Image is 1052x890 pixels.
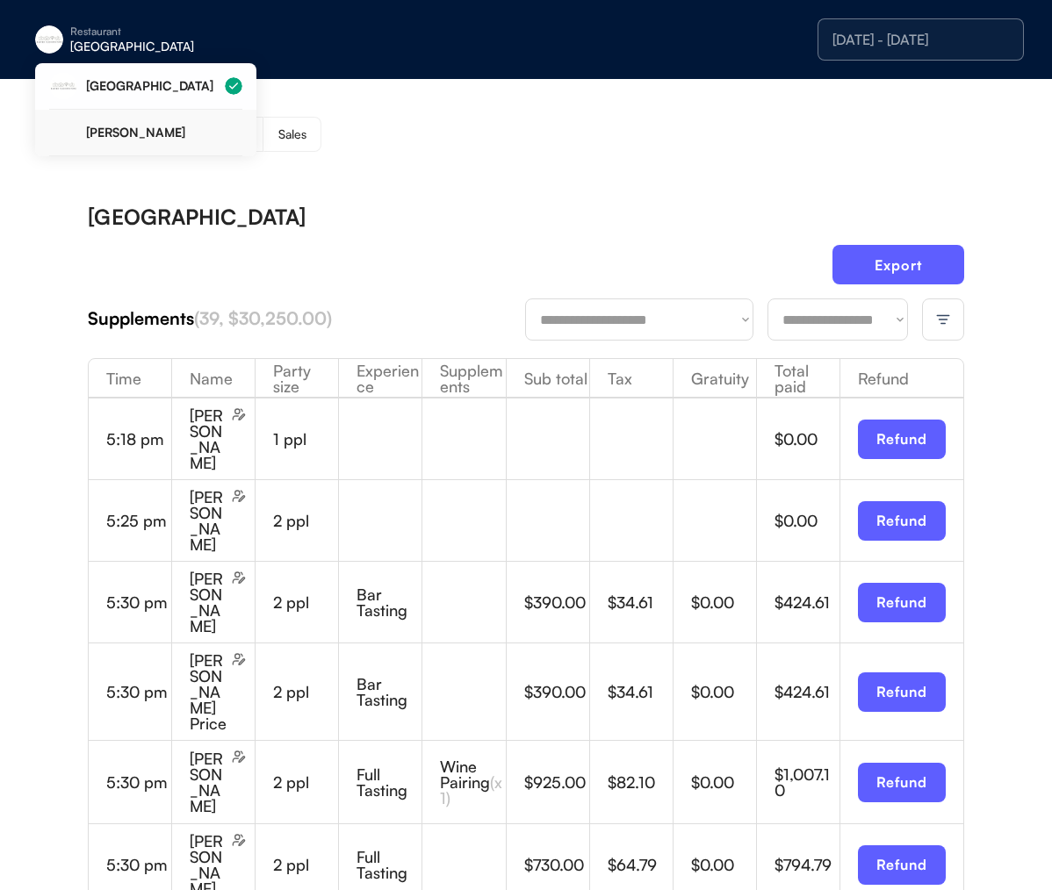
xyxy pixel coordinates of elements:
[858,420,946,459] button: Refund
[858,583,946,622] button: Refund
[106,774,171,790] div: 5:30 pm
[106,431,171,447] div: 5:18 pm
[775,766,839,798] div: $1,007.10
[357,849,422,880] div: Full Tasting
[524,857,589,872] div: $730.00
[608,684,673,700] div: $34.61
[35,25,63,54] img: eleven-madison-park-new-york-ny-logo-1.jpg
[70,40,292,53] div: [GEOGRAPHIC_DATA]
[422,362,505,394] div: Supplements
[278,128,306,140] div: Sales
[674,370,756,386] div: Gratuity
[190,489,228,552] div: [PERSON_NAME]
[775,857,839,872] div: $794.79
[106,684,171,700] div: 5:30 pm
[49,118,77,147] img: yH5BAEAAAAALAAAAAABAAEAAAIBRAA7
[608,857,673,872] div: $64.79
[524,774,589,790] div: $925.00
[190,571,228,634] div: [PERSON_NAME]
[357,676,422,707] div: Bar Tasting
[88,206,306,227] div: [GEOGRAPHIC_DATA]
[524,594,589,610] div: $390.00
[106,857,171,872] div: 5:30 pm
[86,126,242,139] div: [PERSON_NAME]
[232,407,246,421] img: users-edit.svg
[590,370,673,386] div: Tax
[775,513,839,528] div: $0.00
[70,26,292,37] div: Restaurant
[49,72,77,100] img: eleven-madison-park-new-york-ny-logo-1.jpg
[190,750,228,814] div: [PERSON_NAME]
[858,501,946,541] button: Refund
[86,80,216,92] div: [GEOGRAPHIC_DATA]
[832,32,1009,47] div: [DATE] - [DATE]
[339,362,422,394] div: Experience
[357,766,422,798] div: Full Tasting
[507,370,589,386] div: Sub total
[225,77,242,95] img: Group%2048096198.svg
[232,489,246,503] img: users-edit.svg
[608,774,673,790] div: $82.10
[691,594,756,610] div: $0.00
[89,370,171,386] div: Time
[106,594,171,610] div: 5:30 pm
[190,407,228,470] div: [PERSON_NAME]
[232,833,246,847] img: users-edit.svg
[88,306,525,331] div: Supplements
[775,594,839,610] div: $424.61
[440,758,505,806] div: Wine Pairing
[608,594,673,610] div: $34.61
[357,586,422,618] div: Bar Tasting
[858,845,946,885] button: Refund
[232,750,246,764] img: users-edit.svg
[524,684,589,700] div: $390.00
[273,513,338,528] div: 2 ppl
[273,857,338,872] div: 2 ppl
[858,672,946,712] button: Refund
[858,763,946,802] button: Refund
[273,594,338,610] div: 2 ppl
[273,431,338,447] div: 1 ppl
[691,684,756,700] div: $0.00
[691,857,756,872] div: $0.00
[232,652,246,666] img: users-edit.svg
[232,571,246,585] img: users-edit.svg
[172,370,255,386] div: Name
[832,245,964,284] button: Export
[840,370,963,386] div: Refund
[106,513,171,528] div: 5:25 pm
[273,774,338,790] div: 2 ppl
[775,684,839,700] div: $424.61
[190,652,228,731] div: [PERSON_NAME] Price
[935,312,951,327] img: filter-lines.svg
[691,774,756,790] div: $0.00
[440,772,502,807] font: (x1)
[757,362,839,394] div: Total paid
[194,307,332,329] font: (39, $30,250.00)
[775,431,839,447] div: $0.00
[273,684,338,700] div: 2 ppl
[256,362,338,394] div: Party size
